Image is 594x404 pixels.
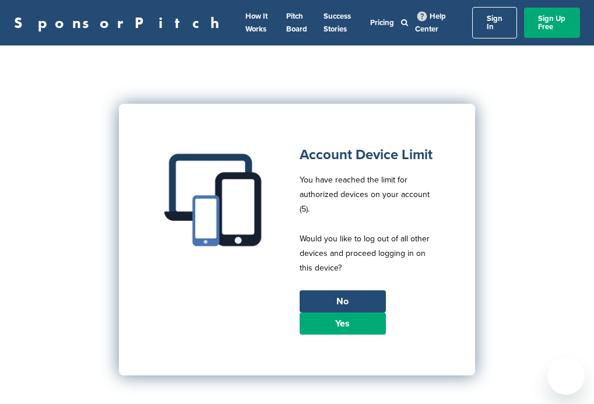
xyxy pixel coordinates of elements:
iframe: Button to launch messaging window [547,357,585,395]
p: You have reached the limit for authorized devices on your account (5). Would you like to log out ... [300,173,434,290]
a: Yes [300,312,386,335]
a: How It Works [245,12,268,34]
img: Multiple devices [160,145,270,255]
a: Sign In [472,7,517,38]
a: Sign Up Free [524,8,580,38]
a: No [300,290,386,312]
a: Pricing [370,18,394,27]
a: SponsorPitch [14,15,227,30]
a: Success Stories [324,12,351,34]
a: Pitch Board [286,12,307,34]
a: Help Center [415,9,446,36]
h1: Account Device Limit [300,145,434,166]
